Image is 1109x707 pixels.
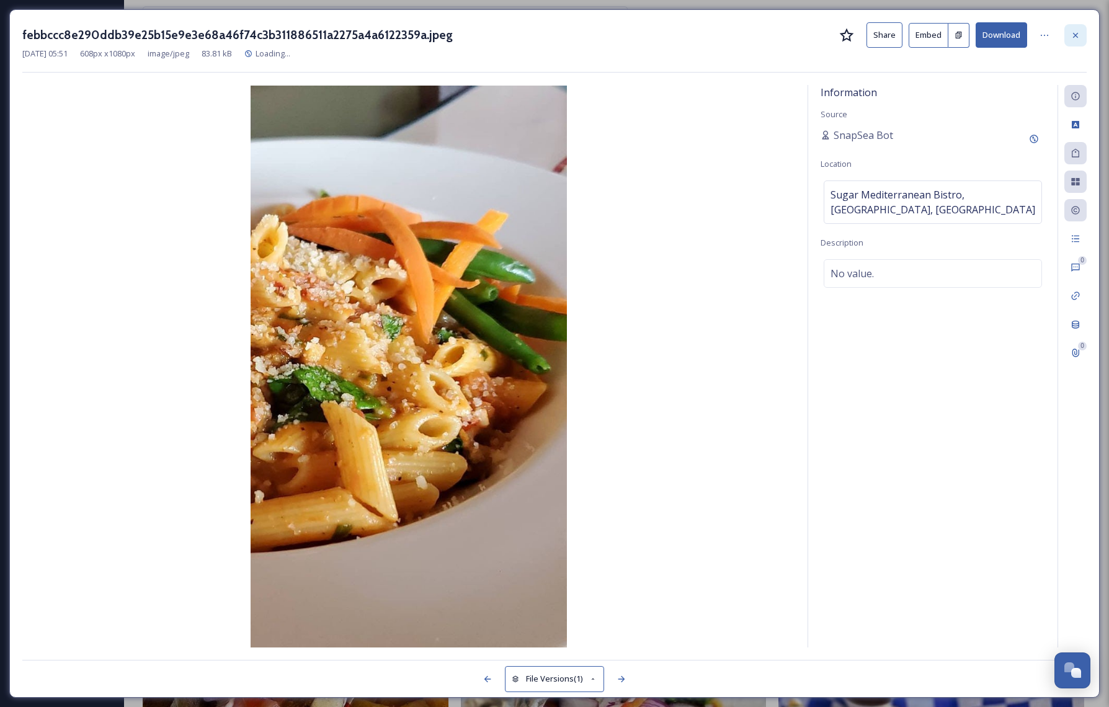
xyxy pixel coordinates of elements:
button: Open Chat [1054,652,1090,688]
button: Share [866,22,902,48]
span: Information [821,86,877,99]
span: Loading... [256,48,290,59]
div: 0 [1078,342,1087,350]
span: 608 px x 1080 px [80,48,135,60]
span: [DATE] 05:51 [22,48,68,60]
span: Sugar Mediterranean Bistro, [GEOGRAPHIC_DATA], [GEOGRAPHIC_DATA] [831,187,1035,217]
span: Source [821,109,847,120]
span: SnapSea Bot [834,128,893,143]
span: 83.81 kB [202,48,232,60]
button: Download [976,22,1027,48]
span: No value. [831,266,874,281]
span: Description [821,237,863,248]
button: File Versions(1) [505,666,604,691]
span: Location [821,158,852,169]
div: 0 [1078,256,1087,265]
img: febbccc8e290ddb39e25b15e9e3e68a46f74c3b311886511a2275a4a6122359a.jpeg [22,86,795,647]
span: image/jpeg [148,48,189,60]
button: Embed [909,23,948,48]
h3: febbccc8e290ddb39e25b15e9e3e68a46f74c3b311886511a2275a4a6122359a.jpeg [22,26,453,44]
